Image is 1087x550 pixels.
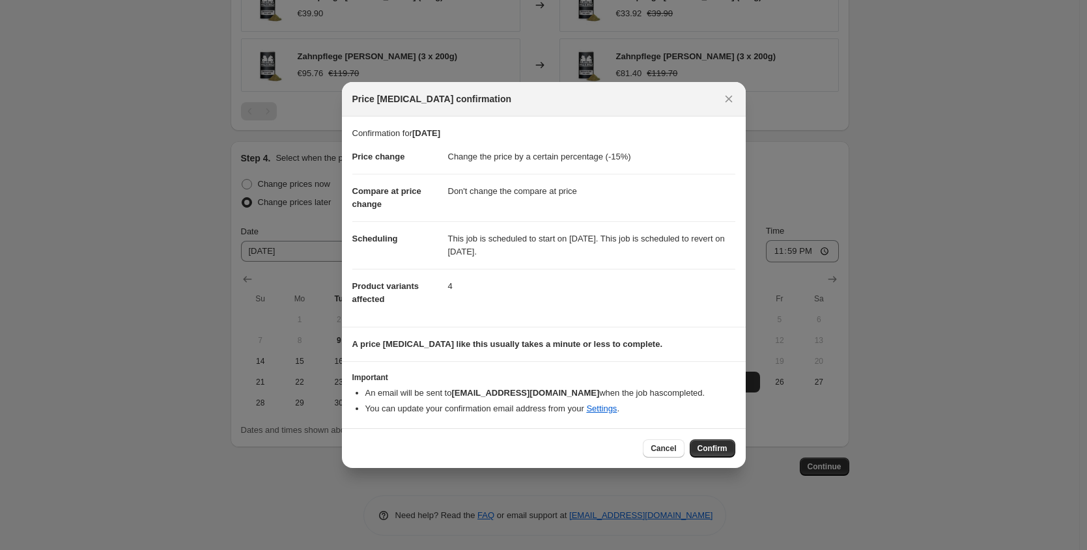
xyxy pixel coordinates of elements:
li: An email will be sent to when the job has completed . [365,387,735,400]
button: Confirm [690,439,735,458]
b: [EMAIL_ADDRESS][DOMAIN_NAME] [451,388,599,398]
h3: Important [352,372,735,383]
span: Price change [352,152,405,161]
span: Scheduling [352,234,398,243]
b: [DATE] [412,128,440,138]
span: Confirm [698,443,727,454]
span: Price [MEDICAL_DATA] confirmation [352,92,512,105]
dd: This job is scheduled to start on [DATE]. This job is scheduled to revert on [DATE]. [448,221,735,269]
dd: 4 [448,269,735,303]
span: Cancel [651,443,676,454]
button: Cancel [643,439,684,458]
dd: Don't change the compare at price [448,174,735,208]
span: Compare at price change [352,186,421,209]
li: You can update your confirmation email address from your . [365,402,735,415]
b: A price [MEDICAL_DATA] like this usually takes a minute or less to complete. [352,339,663,349]
dd: Change the price by a certain percentage (-15%) [448,140,735,174]
button: Close [720,90,738,108]
span: Product variants affected [352,281,419,304]
p: Confirmation for [352,127,735,140]
a: Settings [586,404,617,413]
